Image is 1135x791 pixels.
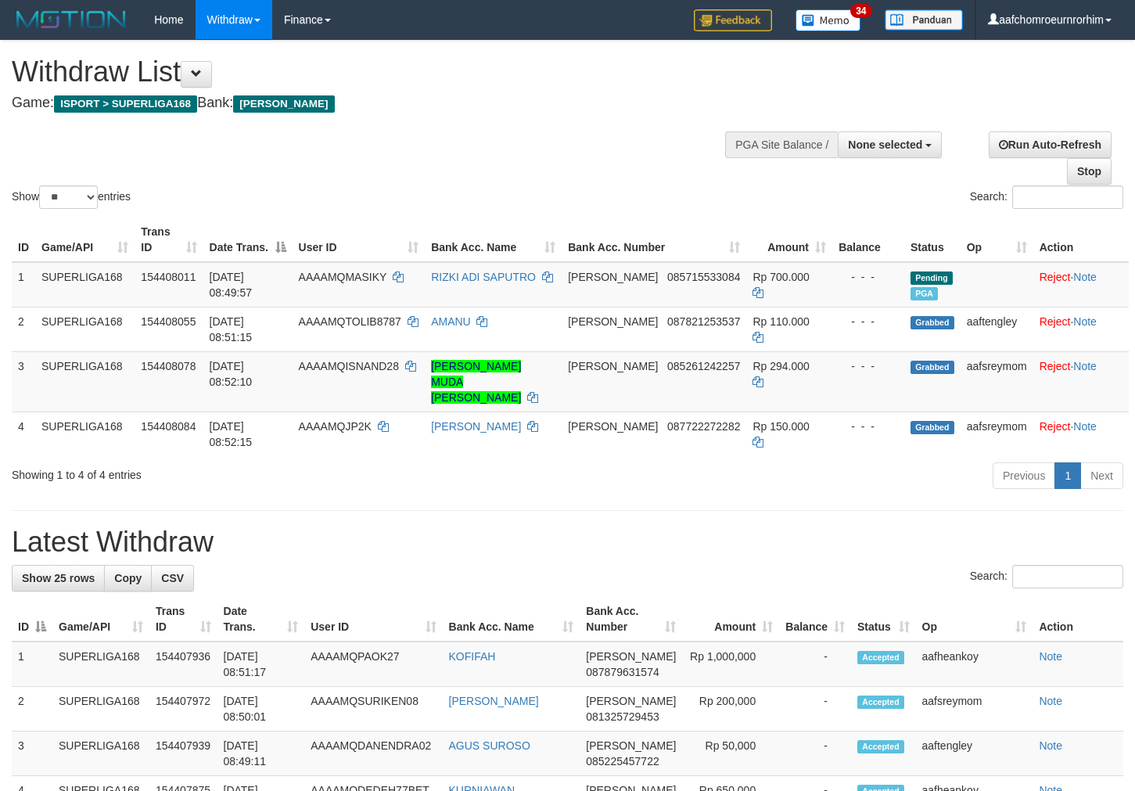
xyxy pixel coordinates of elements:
button: None selected [838,131,942,158]
td: · [1033,351,1129,412]
span: Copy 087879631574 to clipboard [586,666,659,678]
span: Rp 110.000 [752,315,809,328]
th: Bank Acc. Name: activate to sort column ascending [443,597,580,642]
td: aafsreymom [916,687,1033,732]
th: Amount: activate to sort column ascending [746,218,832,262]
th: Status: activate to sort column ascending [851,597,915,642]
td: - [779,687,851,732]
td: 154407972 [149,687,217,732]
td: · [1033,412,1129,456]
span: [PERSON_NAME] [568,360,658,372]
span: Copy 087821253537 to clipboard [667,315,740,328]
span: Accepted [857,740,904,753]
span: [DATE] 08:52:15 [210,420,253,448]
a: Note [1039,695,1062,707]
th: Op: activate to sort column ascending [916,597,1033,642]
td: Rp 200,000 [682,687,779,732]
td: · [1033,262,1129,307]
td: SUPERLIGA168 [35,412,135,456]
th: Game/API: activate to sort column ascending [35,218,135,262]
a: Stop [1067,158,1112,185]
th: Trans ID: activate to sort column ascending [149,597,217,642]
th: Bank Acc. Number: activate to sort column ascending [562,218,746,262]
div: Showing 1 to 4 of 4 entries [12,461,462,483]
h4: Game: Bank: [12,95,741,111]
input: Search: [1012,565,1123,588]
span: Copy [114,572,142,584]
a: Note [1073,360,1097,372]
span: Grabbed [911,421,954,434]
td: SUPERLIGA168 [52,732,149,776]
a: Note [1039,739,1062,752]
span: ISPORT > SUPERLIGA168 [54,95,197,113]
span: Copy 085261242257 to clipboard [667,360,740,372]
a: [PERSON_NAME] [431,420,521,433]
td: aafsreymom [961,351,1033,412]
span: 154408078 [141,360,196,372]
th: Trans ID: activate to sort column ascending [135,218,203,262]
a: AGUS SUROSO [449,739,530,752]
span: [PERSON_NAME] [586,695,676,707]
td: SUPERLIGA168 [52,687,149,732]
div: PGA Site Balance / [725,131,838,158]
a: Reject [1040,360,1071,372]
td: SUPERLIGA168 [35,351,135,412]
span: AAAAMQISNAND28 [299,360,399,372]
td: - [779,642,851,687]
span: 154408055 [141,315,196,328]
td: aafheankoy [916,642,1033,687]
th: Bank Acc. Number: activate to sort column ascending [580,597,682,642]
span: CSV [161,572,184,584]
td: 4 [12,412,35,456]
a: AMANU [431,315,471,328]
th: User ID: activate to sort column ascending [304,597,442,642]
span: 154408084 [141,420,196,433]
a: KOFIFAH [449,650,496,663]
th: Date Trans.: activate to sort column ascending [217,597,305,642]
label: Search: [970,185,1123,209]
div: - - - [839,314,898,329]
span: [PERSON_NAME] [586,650,676,663]
span: [DATE] 08:52:10 [210,360,253,388]
span: Accepted [857,651,904,664]
td: 1 [12,642,52,687]
img: MOTION_logo.png [12,8,131,31]
th: Action [1033,597,1123,642]
span: Copy 087722272282 to clipboard [667,420,740,433]
span: None selected [848,138,922,151]
td: [DATE] 08:51:17 [217,642,305,687]
span: Show 25 rows [22,572,95,584]
td: aaftengley [961,307,1033,351]
td: aaftengley [916,732,1033,776]
th: Amount: activate to sort column ascending [682,597,779,642]
th: Status [904,218,961,262]
td: SUPERLIGA168 [35,262,135,307]
th: Action [1033,218,1129,262]
td: 1 [12,262,35,307]
span: Rp 294.000 [752,360,809,372]
a: Run Auto-Refresh [989,131,1112,158]
td: SUPERLIGA168 [52,642,149,687]
span: AAAAMQJP2K [299,420,372,433]
td: SUPERLIGA168 [35,307,135,351]
a: Show 25 rows [12,565,105,591]
td: aafsreymom [961,412,1033,456]
a: Note [1073,420,1097,433]
th: Balance: activate to sort column ascending [779,597,851,642]
input: Search: [1012,185,1123,209]
img: panduan.png [885,9,963,31]
td: 3 [12,732,52,776]
span: Copy 085715533084 to clipboard [667,271,740,283]
span: Marked by aafheankoy [911,287,938,300]
span: [DATE] 08:49:57 [210,271,253,299]
span: Copy 081325729453 to clipboard [586,710,659,723]
img: Button%20Memo.svg [796,9,861,31]
div: - - - [839,358,898,374]
h1: Withdraw List [12,56,741,88]
td: AAAAMQPAOK27 [304,642,442,687]
label: Show entries [12,185,131,209]
span: Pending [911,271,953,285]
a: Next [1080,462,1123,489]
span: [PERSON_NAME] [586,739,676,752]
span: [PERSON_NAME] [568,315,658,328]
